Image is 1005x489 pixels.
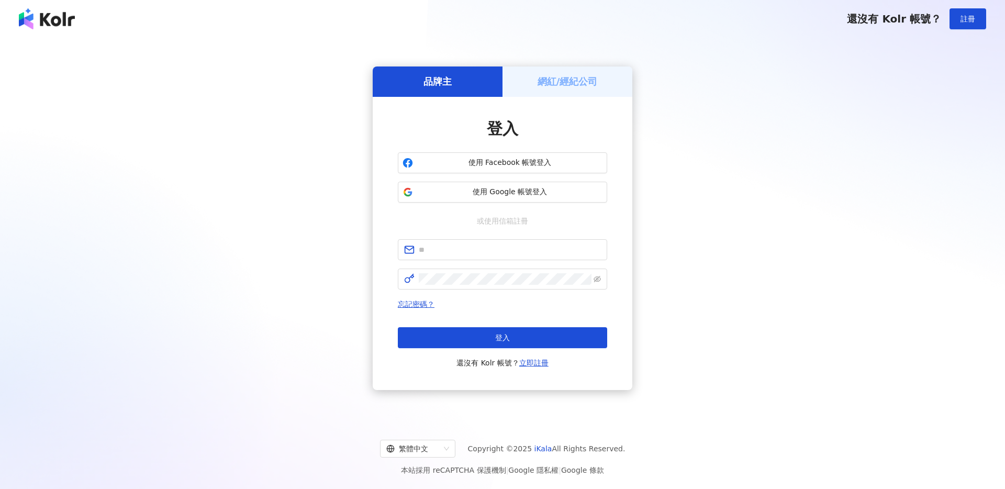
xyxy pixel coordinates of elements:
[386,440,440,457] div: 繁體中文
[417,158,602,168] span: 使用 Facebook 帳號登入
[468,442,626,455] span: Copyright © 2025 All Rights Reserved.
[470,215,535,227] span: 或使用信箱註冊
[950,8,986,29] button: 註冊
[559,466,561,474] span: |
[423,75,452,88] h5: 品牌主
[19,8,75,29] img: logo
[519,359,549,367] a: 立即註冊
[495,334,510,342] span: 登入
[398,327,607,348] button: 登入
[538,75,598,88] h5: 網紅/經紀公司
[847,13,941,25] span: 還沒有 Kolr 帳號？
[487,119,518,138] span: 登入
[417,187,602,197] span: 使用 Google 帳號登入
[508,466,559,474] a: Google 隱私權
[456,357,549,369] span: 還沒有 Kolr 帳號？
[561,466,604,474] a: Google 條款
[398,300,434,308] a: 忘記密碼？
[401,464,604,476] span: 本站採用 reCAPTCHA 保護機制
[398,152,607,173] button: 使用 Facebook 帳號登入
[594,275,601,283] span: eye-invisible
[961,15,975,23] span: 註冊
[506,466,509,474] span: |
[534,444,552,453] a: iKala
[398,182,607,203] button: 使用 Google 帳號登入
